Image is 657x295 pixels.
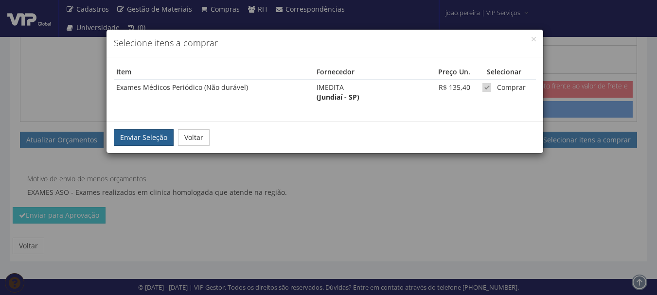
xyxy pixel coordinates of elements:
[420,65,473,80] th: Preço Un.
[532,37,536,41] button: Close
[420,80,473,104] td: R$ 135,40
[473,65,536,80] th: Selecionar
[114,80,314,104] td: Exames Médicos Periódico (Não durável)
[314,80,420,104] td: IMEDITA
[178,129,210,146] button: Voltar
[482,83,526,92] label: Comprar
[317,92,359,102] strong: (Jundiaí - SP)
[314,65,420,80] th: Fornecedor
[114,37,536,50] h4: Selecione itens a comprar
[114,129,174,146] button: Enviar Seleção
[114,65,314,80] th: Item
